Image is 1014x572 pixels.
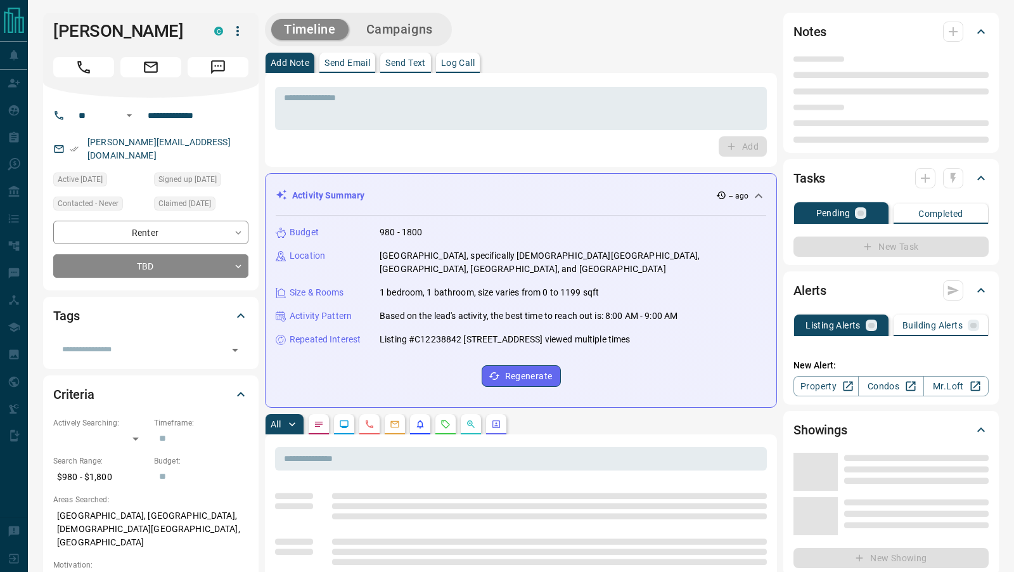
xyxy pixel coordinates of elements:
h2: Criteria [53,384,94,405]
p: Location [290,249,325,263]
a: [PERSON_NAME][EMAIL_ADDRESS][DOMAIN_NAME] [87,137,231,160]
p: Areas Searched: [53,494,248,505]
span: Contacted - Never [58,197,119,210]
p: 1 bedroom, 1 bathroom, size varies from 0 to 1199 sqft [380,286,599,299]
p: Completed [918,209,963,218]
span: Claimed [DATE] [158,197,211,210]
div: TBD [53,254,248,278]
h2: Alerts [793,280,826,301]
svg: Notes [314,419,324,429]
p: -- ago [729,190,748,202]
button: Open [226,341,244,359]
a: Condos [858,376,923,396]
svg: Lead Browsing Activity [339,419,349,429]
span: Email [120,57,181,77]
svg: Calls [364,419,375,429]
div: Tags [53,301,248,331]
p: [GEOGRAPHIC_DATA], [GEOGRAPHIC_DATA], [DEMOGRAPHIC_DATA][GEOGRAPHIC_DATA], [GEOGRAPHIC_DATA] [53,505,248,553]
p: Budget: [154,455,248,467]
span: Signed up [DATE] [158,173,217,186]
p: Motivation: [53,559,248,571]
h2: Tags [53,306,79,326]
div: Tasks [793,163,989,193]
svg: Requests [440,419,451,429]
svg: Email Verified [70,145,79,153]
p: Listing #C12238842 [STREET_ADDRESS] viewed multiple times [380,333,631,346]
p: 980 - 1800 [380,226,422,239]
p: Send Email [324,58,370,67]
a: Mr.Loft [923,376,989,396]
div: condos.ca [214,27,223,36]
p: Activity Pattern [290,309,352,323]
span: Active [DATE] [58,173,103,186]
div: Mon Nov 22 2021 [154,172,248,190]
button: Timeline [271,19,349,40]
div: Renter [53,221,248,244]
p: Add Note [271,58,309,67]
p: Budget [290,226,319,239]
button: Open [122,108,137,123]
p: Listing Alerts [805,321,861,330]
div: Showings [793,415,989,445]
p: Timeframe: [154,417,248,429]
svg: Opportunities [466,419,476,429]
div: Activity Summary-- ago [276,184,766,207]
p: Activity Summary [292,189,364,202]
h2: Tasks [793,168,825,188]
p: Search Range: [53,455,148,467]
button: Regenerate [482,365,561,387]
h2: Notes [793,22,826,42]
p: All [271,420,281,429]
svg: Agent Actions [491,419,501,429]
p: Send Text [385,58,426,67]
svg: Emails [390,419,400,429]
a: Property [793,376,859,396]
p: Repeated Interest [290,333,361,346]
h2: Showings [793,420,847,440]
button: Campaigns [354,19,446,40]
p: $980 - $1,800 [53,467,148,488]
div: Wed Aug 13 2025 [53,172,148,190]
div: Notes [793,16,989,47]
p: Based on the lead's activity, the best time to reach out is: 8:00 AM - 9:00 AM [380,309,677,323]
span: Call [53,57,114,77]
span: Message [188,57,248,77]
div: Criteria [53,379,248,410]
div: Alerts [793,275,989,306]
p: [GEOGRAPHIC_DATA], specifically [DEMOGRAPHIC_DATA][GEOGRAPHIC_DATA], [GEOGRAPHIC_DATA], [GEOGRAPH... [380,249,766,276]
p: Size & Rooms [290,286,344,299]
svg: Listing Alerts [415,419,425,429]
p: Actively Searching: [53,417,148,429]
p: New Alert: [793,359,989,372]
p: Log Call [441,58,475,67]
h1: [PERSON_NAME] [53,21,195,41]
p: Building Alerts [902,321,963,330]
p: Pending [816,209,850,218]
div: Wed Aug 13 2025 [154,197,248,214]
